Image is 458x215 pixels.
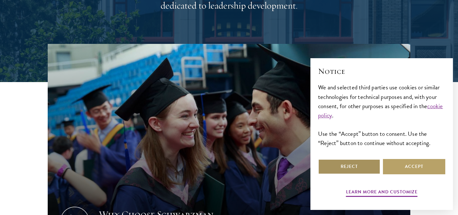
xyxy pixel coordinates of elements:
div: We and selected third parties use cookies or similar technologies for technical purposes and, wit... [318,83,445,147]
button: Accept [383,159,445,174]
h2: Notice [318,66,445,77]
button: Reject [318,159,380,174]
a: cookie policy [318,101,443,120]
button: Learn more and customize [346,188,418,198]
